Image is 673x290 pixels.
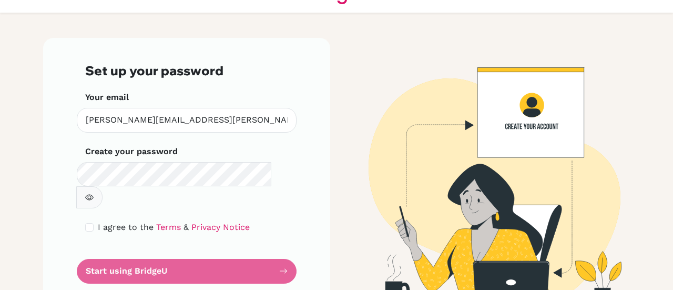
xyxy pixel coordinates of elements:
[77,108,297,133] input: Insert your email*
[85,145,178,158] label: Create your password
[156,222,181,232] a: Terms
[85,91,129,104] label: Your email
[85,63,288,78] h3: Set up your password
[183,222,189,232] span: &
[98,222,154,232] span: I agree to the
[191,222,250,232] a: Privacy Notice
